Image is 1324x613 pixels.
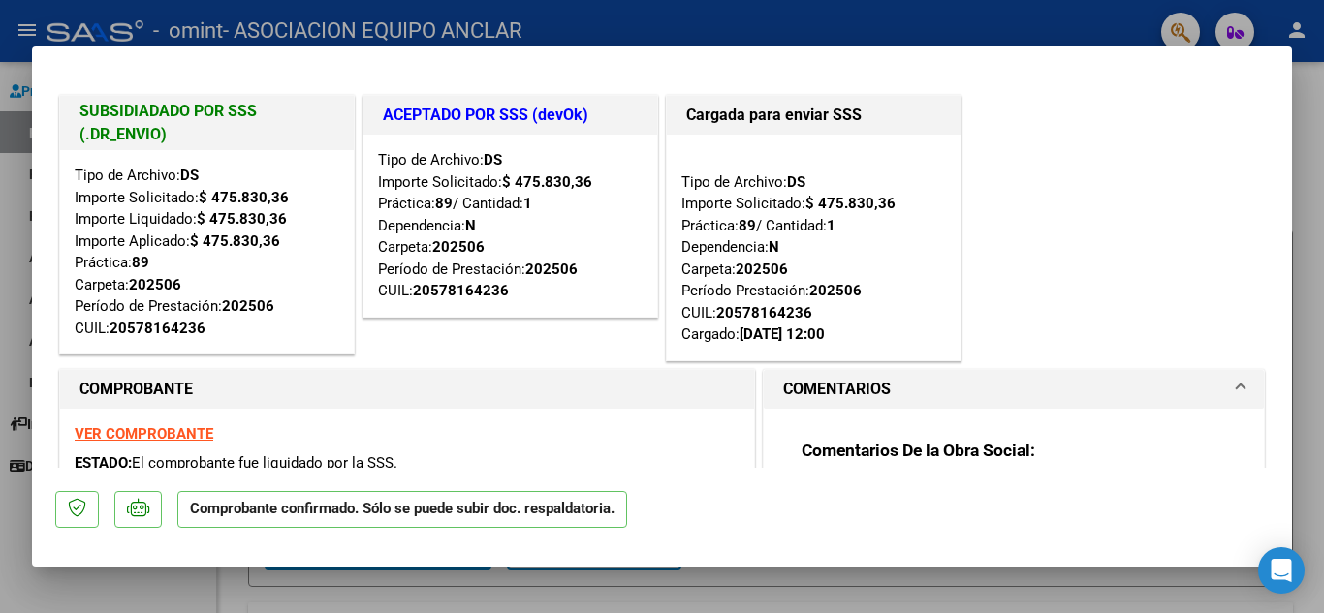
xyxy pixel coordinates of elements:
[484,151,502,169] strong: DS
[764,370,1264,409] mat-expansion-panel-header: COMENTARIOS
[1258,547,1305,594] div: Open Intercom Messenger
[764,409,1264,609] div: COMENTARIOS
[525,261,578,278] strong: 202506
[79,100,334,146] h1: SUBSIDIADADO POR SSS (.DR_ENVIO)
[110,318,205,340] div: 20578164236
[787,173,805,191] strong: DS
[413,280,509,302] div: 20578164236
[432,238,485,256] strong: 202506
[523,195,532,212] strong: 1
[736,261,788,278] strong: 202506
[740,325,825,343] strong: [DATE] 12:00
[378,149,643,302] div: Tipo de Archivo: Importe Solicitado: Práctica: / Cantidad: Dependencia: Carpeta: Período de Prest...
[716,302,812,324] div: 20578164236
[383,104,638,127] h1: ACEPTADO POR SSS (devOk)
[465,217,476,234] strong: N
[769,238,779,256] strong: N
[809,282,862,299] strong: 202506
[177,491,627,529] p: Comprobante confirmado. Sólo se puede subir doc. respaldatoria.
[180,167,199,184] strong: DS
[502,173,592,191] strong: $ 475.830,36
[199,189,289,206] strong: $ 475.830,36
[132,254,149,271] strong: 89
[129,276,181,293] strong: 202506
[435,195,453,212] strong: 89
[681,149,946,346] div: Tipo de Archivo: Importe Solicitado: Práctica: / Cantidad: Dependencia: Carpeta: Período Prestaci...
[75,454,132,472] span: ESTADO:
[739,217,756,234] strong: 89
[783,378,891,401] h1: COMENTARIOS
[75,165,339,339] div: Tipo de Archivo: Importe Solicitado: Importe Liquidado: Importe Aplicado: Práctica: Carpeta: Perí...
[132,454,397,472] span: El comprobante fue liquidado por la SSS.
[75,425,213,443] a: VER COMPROBANTE
[827,217,835,234] strong: 1
[802,441,1035,460] strong: Comentarios De la Obra Social:
[222,297,274,315] strong: 202506
[197,210,287,228] strong: $ 475.830,36
[190,232,280,250] strong: $ 475.830,36
[686,104,941,127] h1: Cargada para enviar SSS
[79,380,193,398] strong: COMPROBANTE
[805,195,896,212] strong: $ 475.830,36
